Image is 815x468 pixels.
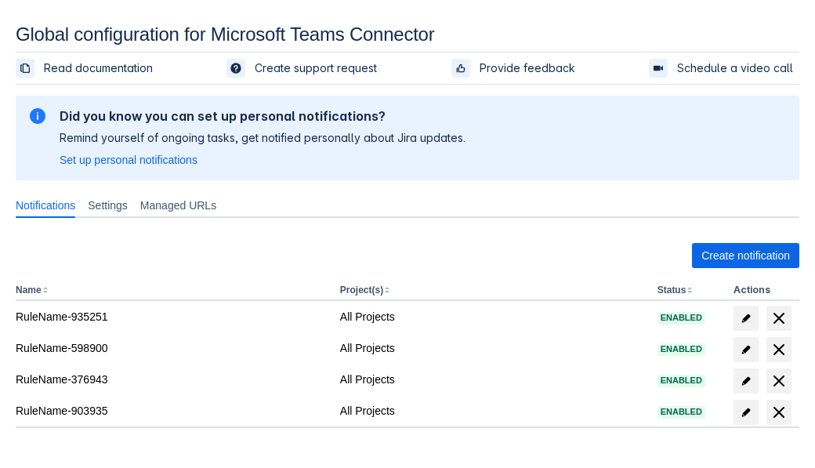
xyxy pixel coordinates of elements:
a: Read documentation [16,59,159,78]
span: Schedule a video call [677,60,793,76]
span: Read documentation [44,60,153,76]
span: Create notification [701,243,790,268]
span: edit [740,375,752,387]
button: Create notification [692,243,799,268]
span: delete [770,403,788,422]
span: information [28,107,47,125]
span: Enabled [657,408,705,416]
span: Enabled [657,314,705,322]
div: All Projects [340,340,645,356]
div: All Projects [340,309,645,325]
span: videoCall [652,62,665,74]
div: All Projects [340,403,645,419]
span: Enabled [657,345,705,354]
div: RuleName-935251 [16,309,328,325]
a: Create support request [226,59,383,78]
div: RuleName-598900 [16,340,328,356]
button: Status [657,285,686,296]
span: edit [740,312,752,325]
span: Enabled [657,376,705,385]
span: delete [770,309,788,328]
span: Managed URLs [140,198,216,213]
div: All Projects [340,372,645,387]
span: delete [770,372,788,390]
span: edit [740,406,752,419]
button: Name [16,285,42,296]
button: Project(s) [340,285,383,296]
span: Notifications [16,198,75,213]
span: Provide feedback [480,60,575,76]
a: Schedule a video call [649,59,799,78]
div: Global configuration for Microsoft Teams Connector [16,24,799,45]
span: Settings [88,198,128,213]
span: delete [770,340,788,359]
span: Create support request [255,60,377,76]
a: Set up personal notifications [60,152,197,168]
th: Actions [727,281,799,301]
div: RuleName-903935 [16,403,328,419]
h2: Did you know you can set up personal notifications? [60,108,465,124]
a: Provide feedback [451,59,581,78]
span: edit [740,343,752,356]
div: RuleName-376943 [16,372,328,387]
span: feedback [455,62,467,74]
p: Remind yourself of ongoing tasks, get notified personally about Jira updates. [60,130,465,146]
span: documentation [19,62,31,74]
span: support [230,62,242,74]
